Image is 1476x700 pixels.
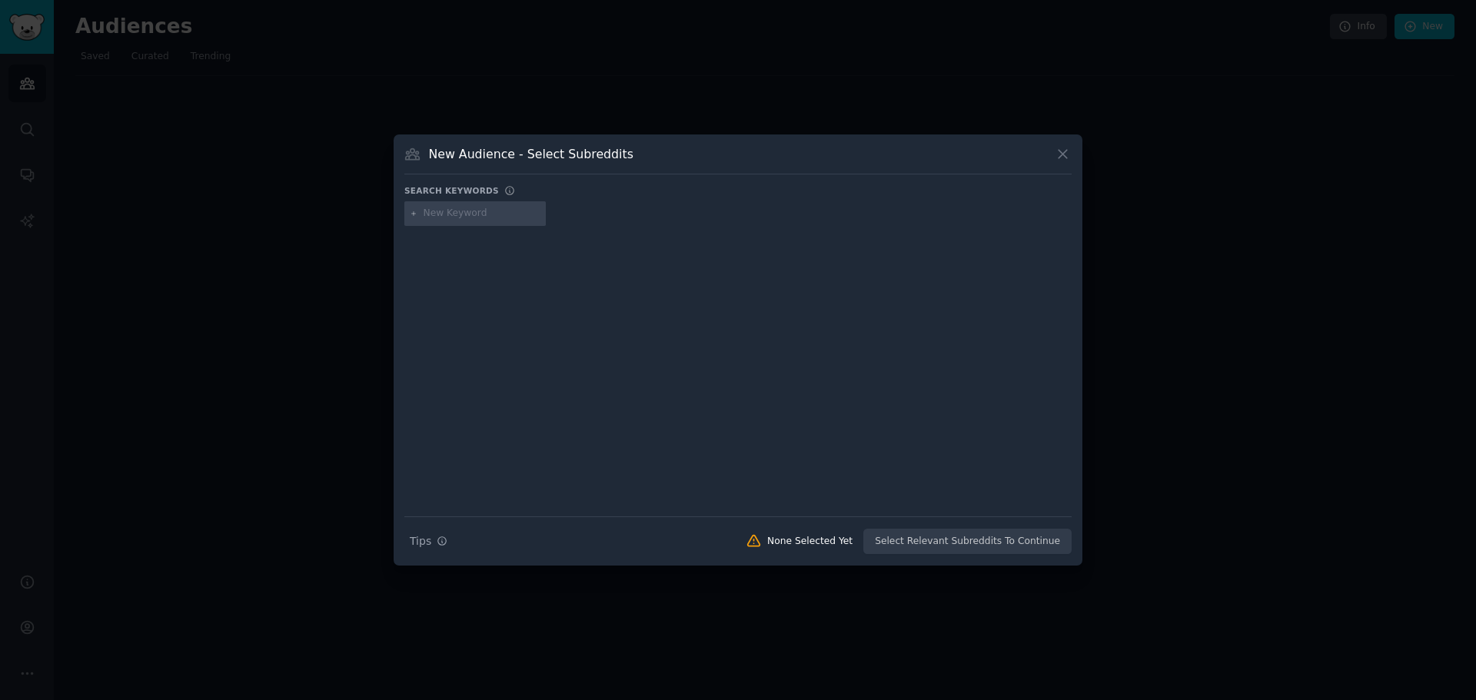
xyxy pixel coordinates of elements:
h3: New Audience - Select Subreddits [429,146,633,162]
button: Tips [404,528,453,555]
div: None Selected Yet [767,535,853,549]
span: Tips [410,533,431,549]
input: New Keyword [424,207,540,221]
h3: Search keywords [404,185,499,196]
